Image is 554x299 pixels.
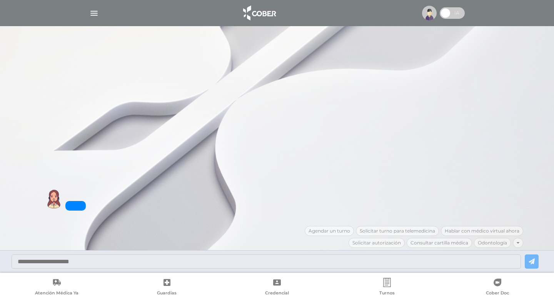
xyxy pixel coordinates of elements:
[222,278,332,297] a: Credencial
[379,290,395,297] span: Turnos
[112,278,222,297] a: Guardias
[35,290,78,297] span: Atención Médica Ya
[2,278,112,297] a: Atención Médica Ya
[265,290,289,297] span: Credencial
[422,6,437,20] img: profile-placeholder.svg
[442,278,552,297] a: Cober Doc
[89,8,99,18] img: Cober_menu-lines-white.svg
[239,4,279,22] img: logo_cober_home-white.png
[157,290,177,297] span: Guardias
[486,290,509,297] span: Cober Doc
[332,278,442,297] a: Turnos
[44,189,63,209] img: Cober IA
